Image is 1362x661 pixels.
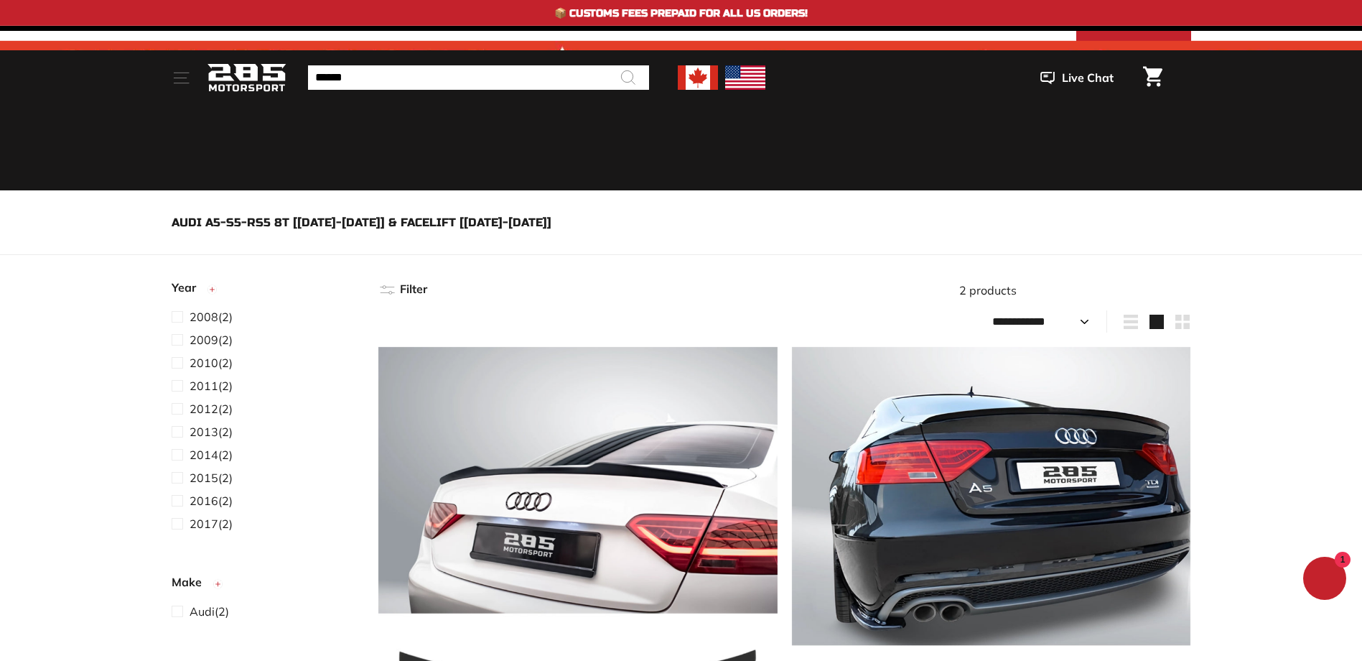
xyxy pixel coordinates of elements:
[190,517,233,531] span: (2)
[190,448,218,462] span: 2014
[190,517,218,531] span: 2017
[207,61,286,95] img: Logo_285_Motorsport_areodynamics_components
[190,448,233,462] span: (2)
[190,604,229,619] span: (2)
[190,494,218,508] span: 2016
[190,471,233,485] span: (2)
[190,402,233,416] span: (2)
[172,568,355,604] button: Make
[190,356,233,370] span: (2)
[172,280,207,295] span: Year
[190,333,233,347] span: (2)
[172,273,355,309] button: Year
[1132,26,1191,47] a: Contact Us
[190,494,233,508] span: (2)
[785,283,1191,297] div: 2 products
[308,65,649,90] input: Search
[1079,26,1109,47] a: FAQs
[378,273,427,308] button: Filter
[190,425,233,439] span: (2)
[172,216,1191,229] h1: Audi A5-S5-RS5 8T [[DATE]-[DATE]] & Facelift [[DATE]-[DATE]]
[1020,69,1134,87] button: Live Chat
[172,575,213,589] span: Make
[1299,557,1351,604] inbox-online-store-chat: Shopify online store chat
[190,310,233,324] span: (2)
[190,604,215,619] span: Audi
[1013,26,1056,47] a: Returns
[944,26,990,47] a: Reviews
[1134,55,1171,101] a: Cart
[190,402,218,416] span: 2012
[554,7,808,19] h4: 📦 Customs Fees Prepaid for All US Orders!
[190,310,218,324] span: 2008
[190,379,233,393] span: (2)
[190,356,218,370] span: 2010
[1062,70,1114,86] span: Live Chat
[190,379,218,393] span: 2011
[190,333,218,347] span: 2009
[190,471,218,485] span: 2015
[190,425,218,439] span: 2013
